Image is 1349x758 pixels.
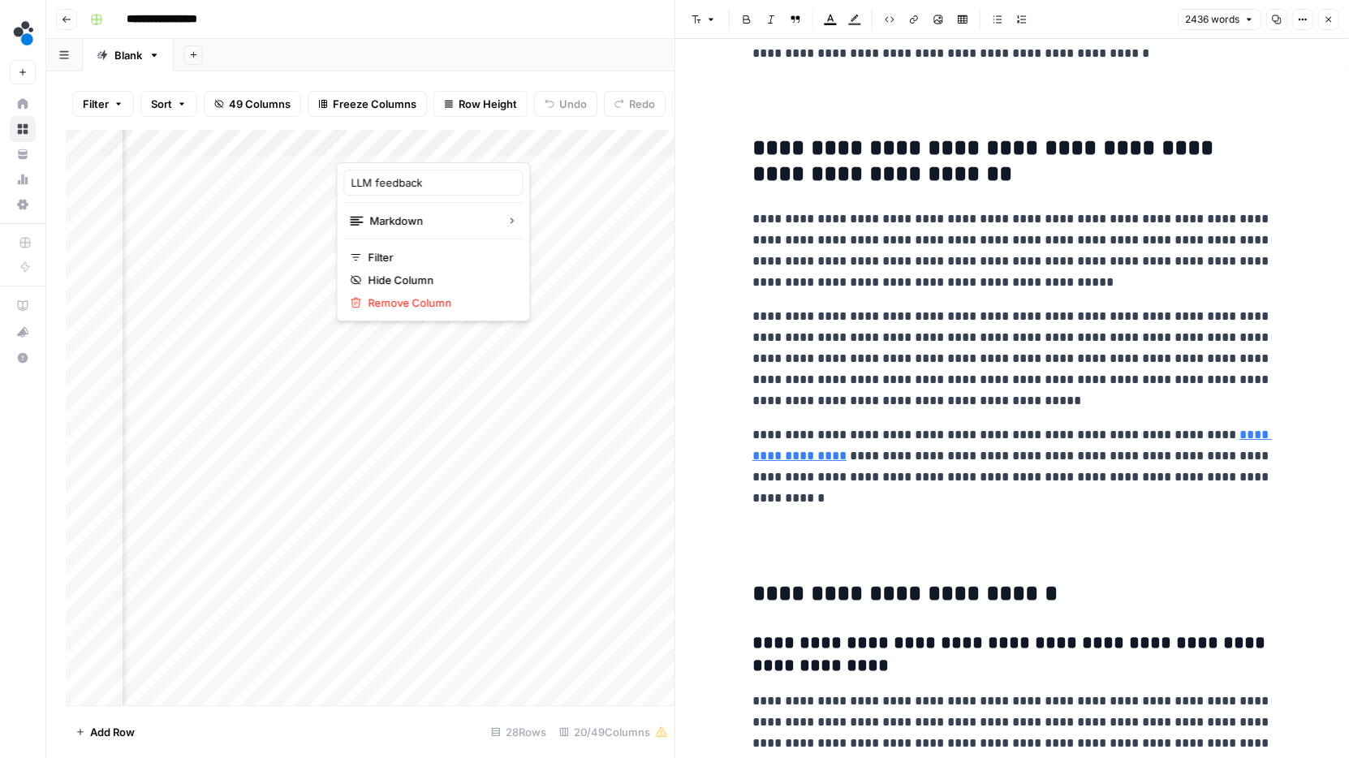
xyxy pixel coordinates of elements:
[229,96,291,112] span: 49 Columns
[485,719,553,745] div: 28 Rows
[459,96,517,112] span: Row Height
[83,96,109,112] span: Filter
[368,272,510,288] span: Hide Column
[140,91,197,117] button: Sort
[66,719,144,745] button: Add Row
[369,213,493,229] span: Markdown
[368,295,510,311] span: Remove Column
[629,96,655,112] span: Redo
[90,724,135,740] span: Add Row
[10,192,36,217] a: Settings
[604,91,666,117] button: Redo
[10,166,36,192] a: Usage
[308,91,427,117] button: Freeze Columns
[72,91,134,117] button: Filter
[333,96,416,112] span: Freeze Columns
[10,116,36,142] a: Browse
[10,91,36,117] a: Home
[1178,9,1261,30] button: 2436 words
[11,320,35,344] div: What's new?
[10,293,36,319] a: AirOps Academy
[1185,12,1239,27] span: 2436 words
[10,141,36,167] a: Your Data
[204,91,301,117] button: 49 Columns
[433,91,528,117] button: Row Height
[368,249,510,265] span: Filter
[10,19,39,48] img: spot.ai Logo
[559,96,587,112] span: Undo
[83,39,174,71] a: Blank
[10,345,36,371] button: Help + Support
[534,91,597,117] button: Undo
[10,319,36,345] button: What's new?
[553,719,674,745] div: 20/49 Columns
[10,13,36,54] button: Workspace: spot.ai
[114,47,142,63] div: Blank
[151,96,172,112] span: Sort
